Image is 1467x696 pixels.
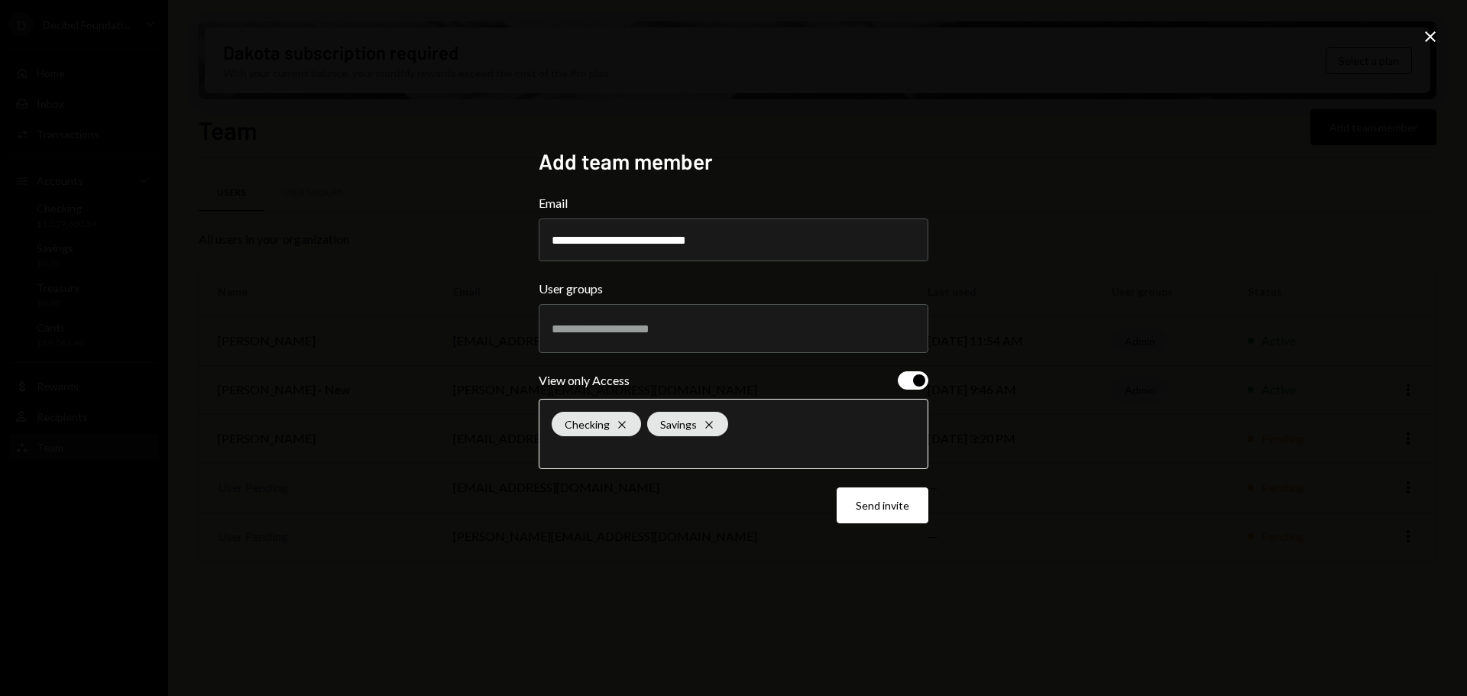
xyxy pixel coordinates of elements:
[539,371,630,390] div: View only Access
[647,412,728,436] div: Savings
[837,487,928,523] button: Send invite
[552,412,641,436] div: Checking
[539,147,928,176] h2: Add team member
[539,194,928,212] label: Email
[539,280,928,298] label: User groups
